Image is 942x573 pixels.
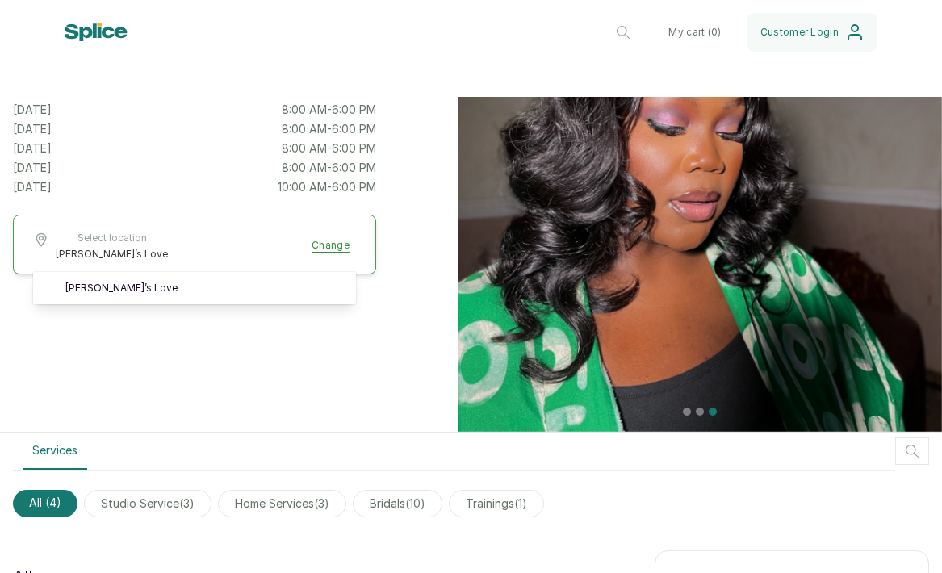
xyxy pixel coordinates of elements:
button: My cart (0) [655,13,734,52]
p: [DATE] [13,160,52,176]
p: 10:00 AM - 6:00 PM [278,179,376,195]
span: bridals(10) [353,490,442,517]
span: trainings(1) [449,490,544,517]
p: [DATE] [13,140,52,157]
p: [DATE] [13,179,52,195]
span: All (4) [13,490,77,517]
button: Select location[PERSON_NAME]’s LoveChange [33,232,356,261]
span: studio service(3) [84,490,211,517]
ul: Select location[PERSON_NAME]’s LoveChange [33,272,356,304]
span: home services(3) [218,490,346,517]
button: Customer Login [747,13,877,52]
p: 8:00 AM - 6:00 PM [282,140,376,157]
span: Customer Login [760,26,839,39]
span: Select location [56,232,168,245]
p: 8:00 AM - 6:00 PM [282,102,376,118]
p: [DATE] [13,102,52,118]
p: 8:00 AM - 6:00 PM [282,121,376,137]
p: [DATE] [13,121,52,137]
span: [PERSON_NAME]’s Love [56,248,168,261]
p: 8:00 AM - 6:00 PM [282,160,376,176]
button: Services [23,433,87,470]
a: [PERSON_NAME]’s Love [65,282,343,295]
